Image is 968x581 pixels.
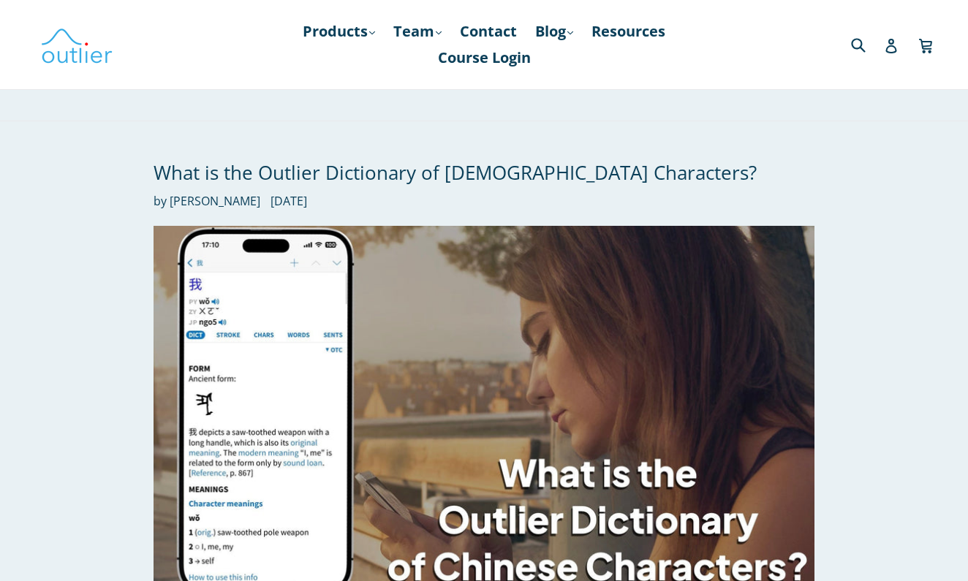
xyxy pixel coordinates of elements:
input: Search [847,29,888,59]
a: Resources [584,18,673,45]
time: [DATE] [271,193,307,209]
a: What is the Outlier Dictionary of [DEMOGRAPHIC_DATA] Characters? [154,159,757,186]
a: Blog [528,18,581,45]
span: by [PERSON_NAME] [154,192,260,210]
a: Contact [453,18,524,45]
img: Outlier Linguistics [40,23,113,66]
a: Products [295,18,382,45]
a: Course Login [431,45,538,71]
a: Team [386,18,449,45]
